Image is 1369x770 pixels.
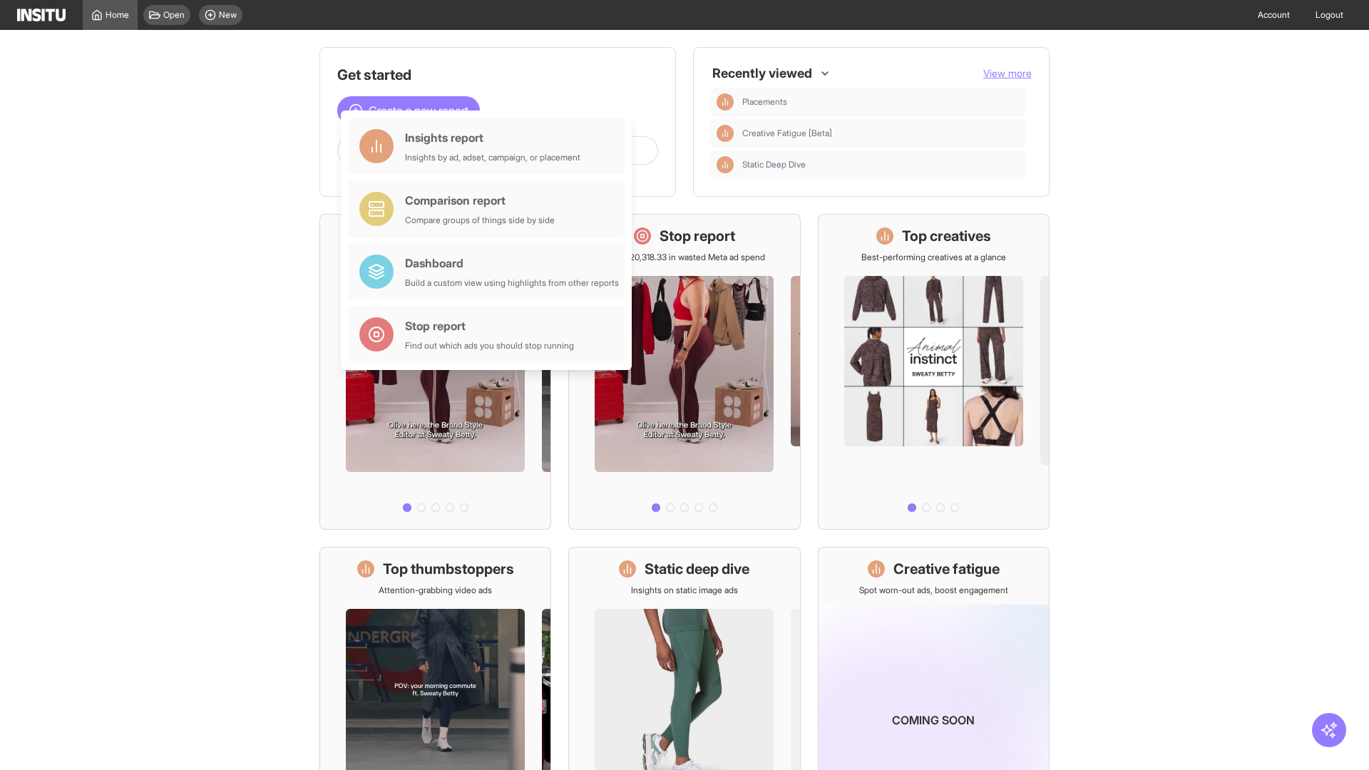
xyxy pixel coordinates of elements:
a: Stop reportSave £20,318.33 in wasted Meta ad spend [568,214,800,530]
span: Create a new report [369,102,468,119]
div: Insights report [405,129,580,146]
img: Logo [17,9,66,21]
div: Dashboard [405,255,619,272]
span: Creative Fatigue [Beta] [742,128,1020,139]
p: Insights on static image ads [631,585,738,596]
div: Insights [717,156,734,173]
button: View more [983,66,1032,81]
div: Insights [717,125,734,142]
span: Static Deep Dive [742,159,1020,170]
h1: Static deep dive [645,559,749,579]
span: New [219,9,237,21]
div: Insights [717,93,734,111]
p: Save £20,318.33 in wasted Meta ad spend [604,252,765,263]
h1: Top creatives [902,226,991,246]
h1: Top thumbstoppers [383,559,514,579]
span: Placements [742,96,1020,108]
div: Stop report [405,317,574,334]
span: View more [983,67,1032,79]
div: Build a custom view using highlights from other reports [405,277,619,289]
a: What's live nowSee all active ads instantly [319,214,551,530]
button: Create a new report [337,96,480,125]
div: Insights by ad, adset, campaign, or placement [405,152,580,163]
h1: Stop report [660,226,735,246]
span: Creative Fatigue [Beta] [742,128,832,139]
span: Static Deep Dive [742,159,806,170]
div: Comparison report [405,192,555,209]
h1: Get started [337,65,658,85]
span: Placements [742,96,787,108]
p: Best-performing creatives at a glance [861,252,1006,263]
div: Find out which ads you should stop running [405,340,574,351]
a: Top creativesBest-performing creatives at a glance [818,214,1050,530]
span: Home [106,9,129,21]
p: Attention-grabbing video ads [379,585,492,596]
div: Compare groups of things side by side [405,215,555,226]
span: Open [163,9,185,21]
